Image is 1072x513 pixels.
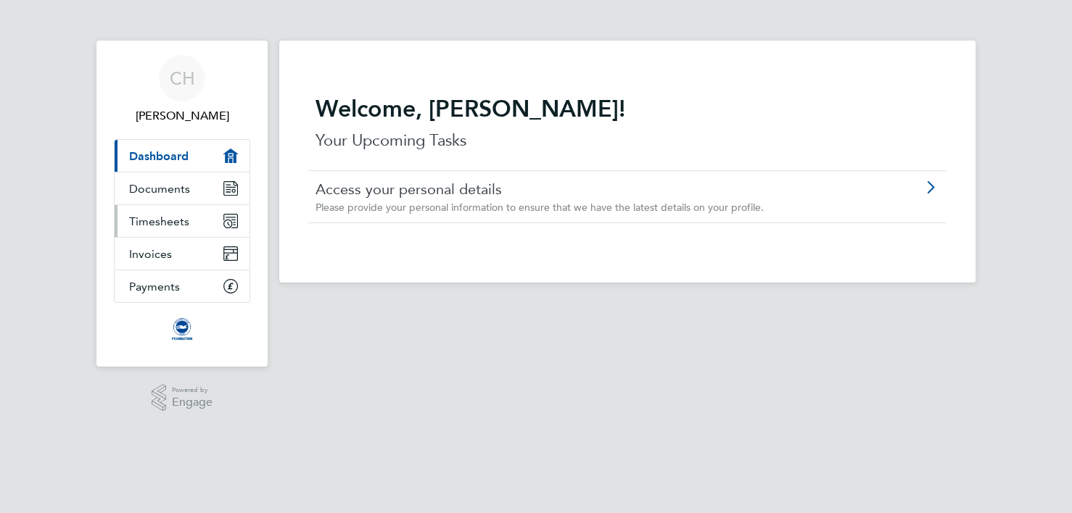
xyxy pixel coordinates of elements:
span: CH [170,69,195,88]
span: Timesheets [129,214,189,228]
nav: Main navigation [96,41,268,367]
span: Invoices [129,247,172,261]
a: Access your personal details [316,180,857,199]
span: Documents [129,182,190,196]
a: Payments [115,270,250,302]
a: Documents [115,172,250,204]
span: Chris Hammans [114,107,250,125]
span: Payments [129,280,180,293]
h2: Welcome, [PERSON_NAME]! [316,94,939,123]
img: albioninthecommunity-logo-retina.png [170,317,194,341]
span: Dashboard [129,149,189,163]
a: Dashboard [115,140,250,172]
a: Go to home page [114,317,250,341]
a: CH[PERSON_NAME] [114,55,250,125]
span: Powered by [172,384,213,396]
a: Timesheets [115,205,250,237]
p: Your Upcoming Tasks [316,129,939,152]
span: Engage [172,396,213,409]
span: Please provide your personal information to ensure that we have the latest details on your profile. [316,201,764,214]
a: Invoices [115,238,250,270]
a: Powered byEngage [152,384,213,412]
